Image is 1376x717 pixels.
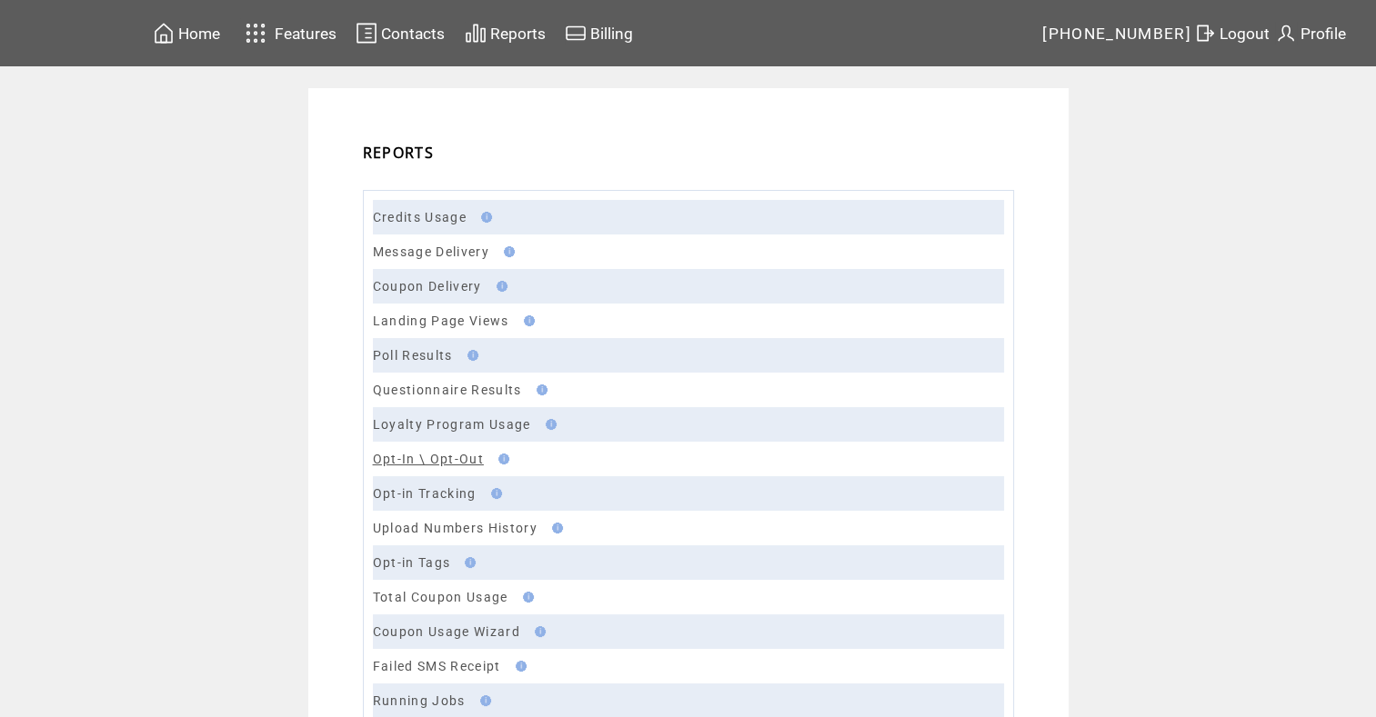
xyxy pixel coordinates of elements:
[373,452,484,466] a: Opt-In \ Opt-Out
[373,521,537,535] a: Upload Numbers History
[373,279,482,294] a: Coupon Delivery
[373,555,451,570] a: Opt-in Tags
[356,22,377,45] img: contacts.svg
[381,25,445,43] span: Contacts
[150,19,223,47] a: Home
[529,626,546,637] img: help.gif
[493,453,509,464] img: help.gif
[486,488,502,499] img: help.gif
[590,25,633,43] span: Billing
[476,212,492,223] img: help.gif
[491,281,507,292] img: help.gif
[540,419,557,430] img: help.gif
[531,384,547,395] img: help.gif
[363,143,434,163] span: REPORTS
[459,557,476,568] img: help.gif
[562,19,636,47] a: Billing
[240,18,272,48] img: features.svg
[547,523,563,533] img: help.gif
[1275,22,1297,45] img: profile.svg
[178,25,220,43] span: Home
[237,15,340,51] a: Features
[373,383,522,397] a: Questionnaire Results
[490,25,546,43] span: Reports
[475,695,491,706] img: help.gif
[153,22,175,45] img: home.svg
[518,315,535,326] img: help.gif
[1194,22,1216,45] img: exit.svg
[373,590,508,604] a: Total Coupon Usage
[373,244,489,259] a: Message Delivery
[1042,25,1191,43] span: [PHONE_NUMBER]
[1220,25,1270,43] span: Logout
[373,693,466,708] a: Running Jobs
[510,661,527,672] img: help.gif
[373,624,520,639] a: Coupon Usage Wizard
[275,25,336,43] span: Features
[373,417,531,432] a: Loyalty Program Usage
[565,22,587,45] img: creidtcard.svg
[462,350,478,361] img: help.gif
[465,22,487,45] img: chart.svg
[373,210,467,224] a: Credits Usage
[353,19,447,47] a: Contacts
[462,19,548,47] a: Reports
[373,314,509,328] a: Landing Page Views
[1191,19,1272,47] a: Logout
[1301,25,1346,43] span: Profile
[373,486,477,501] a: Opt-in Tracking
[373,659,501,673] a: Failed SMS Receipt
[1272,19,1349,47] a: Profile
[373,348,453,363] a: Poll Results
[498,246,515,257] img: help.gif
[517,592,534,602] img: help.gif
